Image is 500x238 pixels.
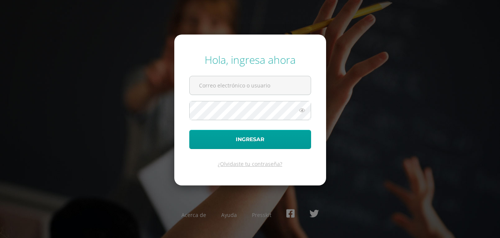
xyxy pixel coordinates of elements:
div: Hola, ingresa ahora [189,53,311,67]
a: Acerca de [181,211,206,218]
a: ¿Olvidaste tu contraseña? [218,160,282,167]
button: Ingresar [189,130,311,149]
a: Ayuda [221,211,237,218]
input: Correo electrónico o usuario [190,76,311,95]
a: Presskit [252,211,271,218]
